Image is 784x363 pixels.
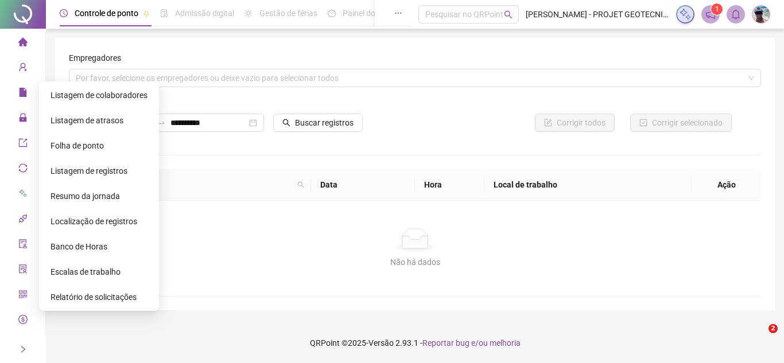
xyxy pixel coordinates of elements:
[18,133,28,156] span: export
[368,338,394,348] span: Versão
[273,114,363,132] button: Buscar registros
[51,217,137,226] span: Localização de registros
[18,284,28,307] span: qrcode
[18,57,28,80] span: user-add
[295,176,306,193] span: search
[297,181,304,188] span: search
[731,9,741,19] span: bell
[157,118,166,127] span: swap-right
[18,32,28,55] span: home
[157,118,166,127] span: to
[51,141,104,150] span: Folha de ponto
[51,116,123,125] span: Listagem de atrasos
[394,9,402,17] span: ellipsis
[504,10,513,19] span: search
[679,8,692,21] img: sparkle-icon.fc2bf0ac1784a2077858766a79e2daf3.svg
[705,9,716,19] span: notification
[701,178,752,191] div: Ação
[51,267,121,276] span: Escalas de trabalho
[244,9,253,17] span: sun
[18,158,28,181] span: sync
[18,259,28,282] span: solution
[715,5,719,13] span: 1
[51,166,127,175] span: Listagem de registros
[175,9,234,18] span: Admissão digital
[526,8,669,21] span: [PERSON_NAME] - PROJET GEOTECNIA [PERSON_NAME] ENGENHARIA LTDA ME
[630,114,732,132] button: Corrigir selecionado
[51,91,148,100] span: Listagem de colaboradores
[18,209,28,232] span: api
[60,9,68,17] span: clock-circle
[112,178,293,191] span: Nome
[18,310,28,333] span: dollar
[51,192,120,201] span: Resumo da jornada
[18,83,28,106] span: file
[745,324,773,352] iframe: Intercom live chat
[19,345,27,353] span: right
[752,6,770,23] img: 29062
[18,234,28,257] span: audit
[415,169,484,201] th: Hora
[711,3,723,15] sup: 1
[18,335,28,358] span: info-circle
[311,169,415,201] th: Data
[295,116,354,129] span: Buscar registros
[484,169,692,201] th: Local de trabalho
[422,338,521,348] span: Reportar bug e/ou melhoria
[535,114,615,132] button: Corrigir todos
[69,52,129,64] label: Empregadores
[143,10,150,17] span: pushpin
[160,9,168,17] span: file-done
[282,119,290,127] span: search
[51,242,107,251] span: Banco de Horas
[83,256,747,268] div: Não há dados
[18,108,28,131] span: lock
[46,323,784,363] footer: QRPoint © 2025 - 2.93.1 -
[769,324,778,333] span: 2
[75,9,138,18] span: Controle de ponto
[259,9,317,18] span: Gestão de férias
[51,292,137,302] span: Relatório de solicitações
[343,9,387,18] span: Painel do DP
[328,9,336,17] span: dashboard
